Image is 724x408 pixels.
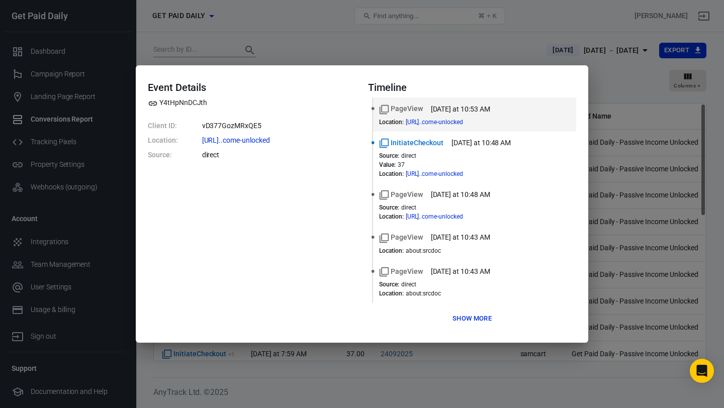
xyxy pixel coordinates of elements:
[379,281,399,288] dt: Source :
[368,81,576,93] h4: Timeline
[431,266,490,277] time: 2025-09-28T10:43:31+02:00
[202,150,356,160] dd: direct
[379,161,396,168] dt: Value :
[406,247,441,254] span: about:srcdoc
[379,119,404,126] dt: Location :
[379,189,423,200] span: Standard event name
[401,281,416,288] span: direct
[379,247,404,254] dt: Location :
[379,152,399,159] dt: Source :
[401,152,416,159] span: direct
[202,137,288,144] span: https://getpaiddaily.samcart.com/products/get-paid-daily-passive-income-unlocked
[379,170,404,177] dt: Location :
[398,161,405,168] span: 37
[690,359,714,383] div: Open Intercom Messenger
[202,121,356,131] dd: vD377GozMRxQE5
[379,232,423,243] span: Standard event name
[450,311,494,327] button: Show more
[451,138,511,148] time: 2025-09-28T10:48:40+02:00
[401,204,416,211] span: direct
[379,266,423,277] span: Standard event name
[379,138,443,148] span: Standard event name
[406,171,481,177] span: https://getpaiddaily.samcart.com/products/get-paid-daily-passive-income-unlocked
[148,97,207,108] span: Property
[431,189,490,200] time: 2025-09-28T10:48:39+02:00
[406,119,481,125] span: https://getpaiddaily.samcart.com/products/get-paid-daily-passive-income-unlocked
[148,121,178,131] dt: Client ID:
[148,150,178,160] dt: Source:
[406,290,441,297] span: about:srcdoc
[379,204,399,211] dt: Source :
[148,81,356,93] h4: Event Details
[431,232,490,243] time: 2025-09-28T10:43:32+02:00
[148,135,178,146] dt: Location:
[379,290,404,297] dt: Location :
[431,104,490,115] time: 2025-09-28T10:53:05+02:00
[406,214,481,220] span: https://getpaiddaily.samcart.com/products/get-paid-daily-passive-income-unlocked
[379,104,423,114] span: Standard event name
[379,213,404,220] dt: Location :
